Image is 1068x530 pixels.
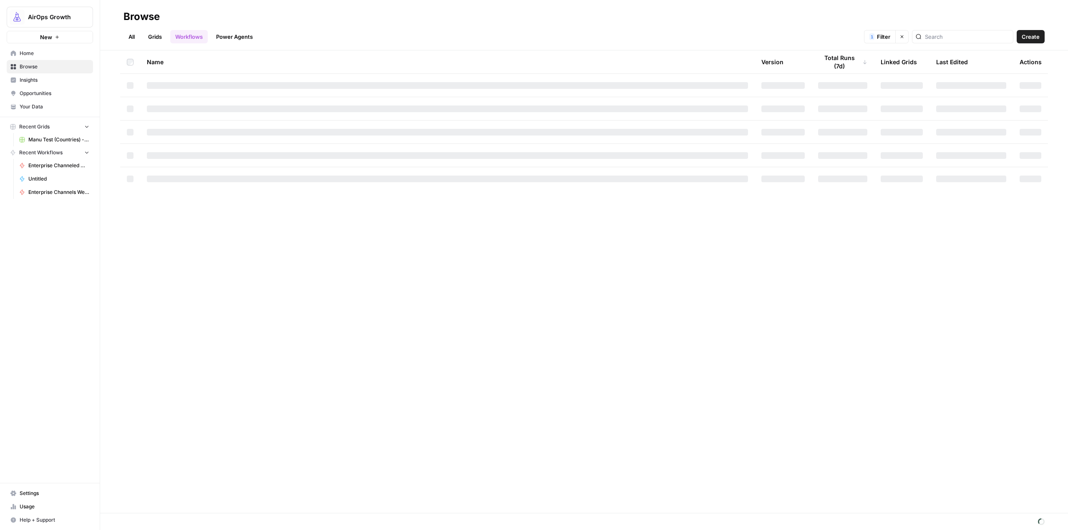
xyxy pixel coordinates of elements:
[10,10,25,25] img: AirOps Growth Logo
[19,123,50,131] span: Recent Grids
[15,186,93,199] a: Enterprise Channels Weekly Outreach
[20,516,89,524] span: Help + Support
[28,162,89,169] span: Enterprise Channeled Weekly Outreach (OLD)
[19,149,63,156] span: Recent Workflows
[7,7,93,28] button: Workspace: AirOps Growth
[881,50,917,73] div: Linked Grids
[871,33,873,40] span: 1
[147,50,748,73] div: Name
[1017,30,1045,43] button: Create
[170,30,208,43] a: Workflows
[7,31,93,43] button: New
[864,30,895,43] button: 1Filter
[7,60,93,73] a: Browse
[7,513,93,527] button: Help + Support
[123,10,160,23] div: Browse
[7,73,93,87] a: Insights
[7,47,93,60] a: Home
[7,100,93,113] a: Your Data
[7,487,93,500] a: Settings
[1020,50,1042,73] div: Actions
[20,50,89,57] span: Home
[15,133,93,146] a: Manu Test (Countries) - Grid
[28,188,89,196] span: Enterprise Channels Weekly Outreach
[936,50,968,73] div: Last Edited
[869,33,874,40] div: 1
[123,30,140,43] a: All
[818,50,867,73] div: Total Runs (7d)
[20,76,89,84] span: Insights
[877,33,890,41] span: Filter
[15,172,93,186] a: Untitled
[20,90,89,97] span: Opportunities
[7,121,93,133] button: Recent Grids
[40,33,52,41] span: New
[925,33,1010,41] input: Search
[7,87,93,100] a: Opportunities
[143,30,167,43] a: Grids
[15,159,93,172] a: Enterprise Channeled Weekly Outreach (OLD)
[211,30,258,43] a: Power Agents
[761,50,783,73] div: Version
[20,103,89,111] span: Your Data
[28,13,78,21] span: AirOps Growth
[20,63,89,70] span: Browse
[1022,33,1040,41] span: Create
[20,503,89,510] span: Usage
[20,490,89,497] span: Settings
[7,500,93,513] a: Usage
[7,146,93,159] button: Recent Workflows
[28,175,89,183] span: Untitled
[28,136,89,143] span: Manu Test (Countries) - Grid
